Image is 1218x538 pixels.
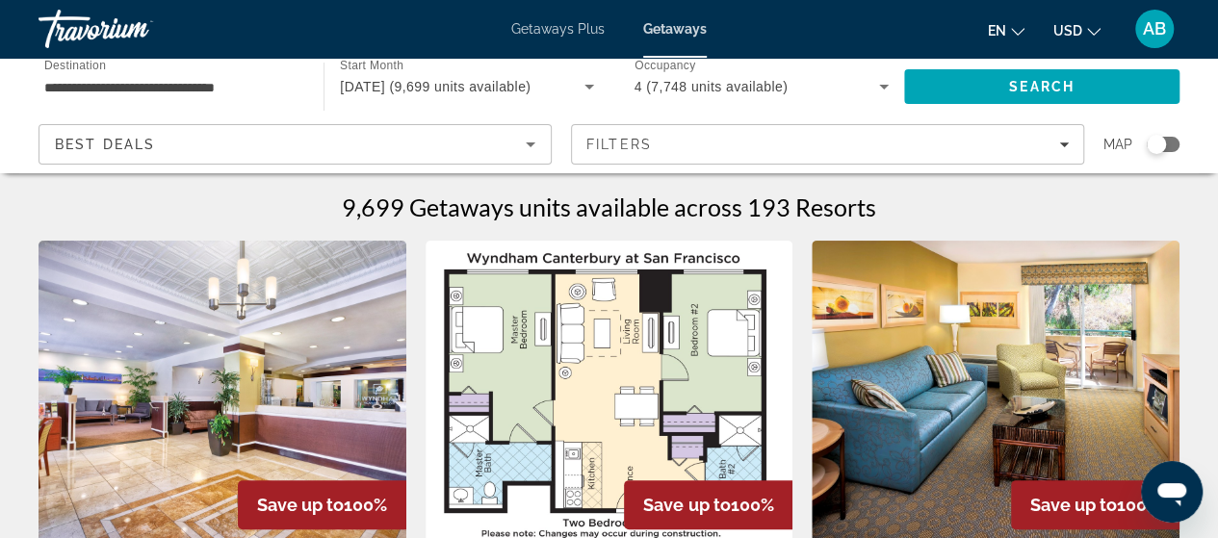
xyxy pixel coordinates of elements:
[1103,131,1132,158] span: Map
[1141,461,1203,523] iframe: Button to launch messaging window
[511,21,605,37] a: Getaways Plus
[44,76,298,99] input: Select destination
[988,23,1006,38] span: en
[1009,79,1075,94] span: Search
[643,21,707,37] a: Getaways
[55,137,155,152] span: Best Deals
[586,137,652,152] span: Filters
[904,69,1179,104] button: Search
[624,480,792,529] div: 100%
[571,124,1084,165] button: Filters
[1053,16,1101,44] button: Change currency
[1053,23,1082,38] span: USD
[238,480,406,529] div: 100%
[635,79,789,94] span: 4 (7,748 units available)
[1143,19,1166,38] span: AB
[1129,9,1179,49] button: User Menu
[55,133,535,156] mat-select: Sort by
[1030,495,1117,515] span: Save up to
[1011,480,1179,529] div: 100%
[635,60,695,72] span: Occupancy
[257,495,344,515] span: Save up to
[340,79,531,94] span: [DATE] (9,699 units available)
[39,4,231,54] a: Travorium
[342,192,876,221] h1: 9,699 Getaways units available across 193 Resorts
[340,60,403,72] span: Start Month
[44,59,106,71] span: Destination
[988,16,1024,44] button: Change language
[643,495,730,515] span: Save up to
